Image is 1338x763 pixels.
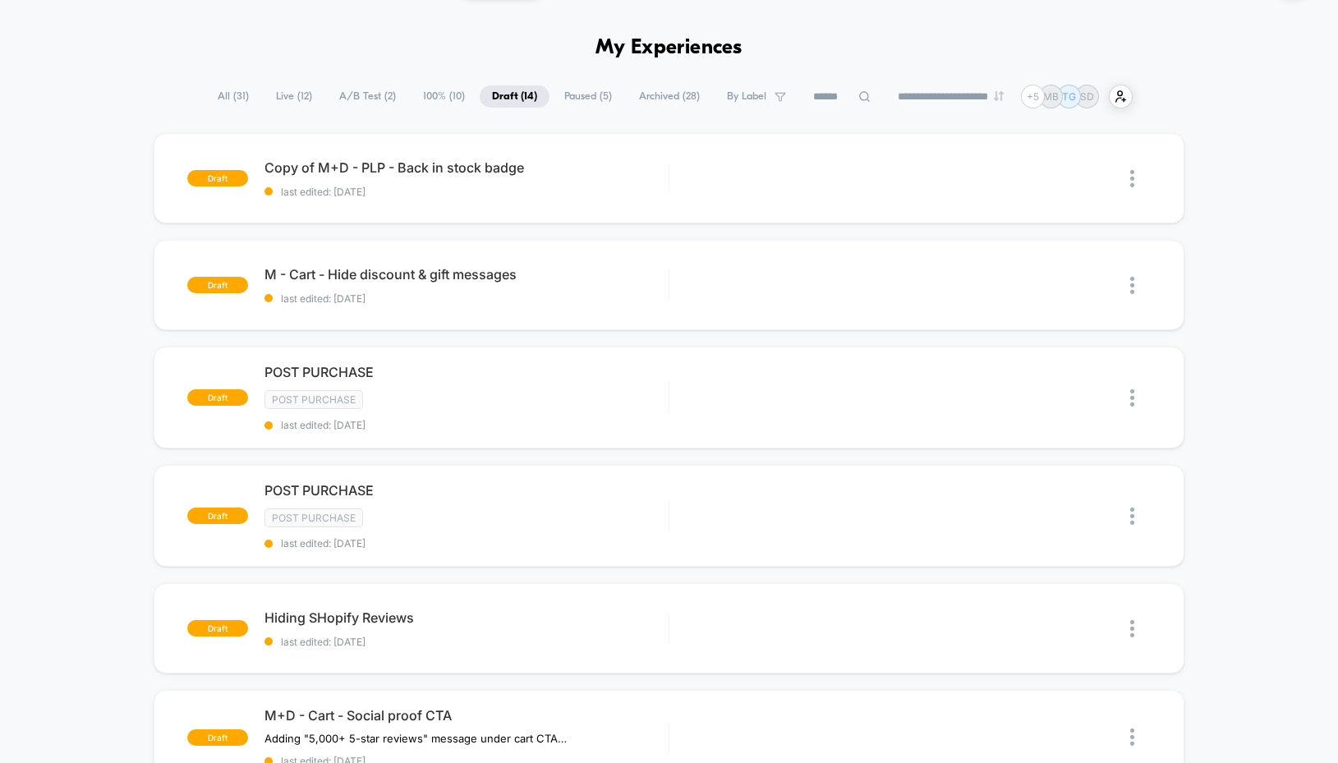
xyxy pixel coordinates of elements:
[187,389,248,406] span: draft
[411,85,477,108] span: 100% ( 10 )
[1062,90,1076,103] p: TG
[264,537,668,549] span: last edited: [DATE]
[1080,90,1094,103] p: SD
[1043,90,1059,103] p: MB
[552,85,624,108] span: Paused ( 5 )
[264,707,668,724] span: M+D - Cart - Social proof CTA
[187,729,248,746] span: draft
[264,609,668,626] span: Hiding SHopify Reviews
[264,482,668,499] span: POST PURCHASE
[264,266,668,283] span: M - Cart - Hide discount & gift messages
[1130,729,1134,746] img: close
[264,732,569,745] span: Adding "5,000+ 5-star reviews" message under cart CTA but replacing the gift message
[1021,85,1045,108] div: + 5
[264,85,324,108] span: Live ( 12 )
[1130,277,1134,294] img: close
[595,36,743,60] h1: My Experiences
[264,186,668,198] span: last edited: [DATE]
[627,85,712,108] span: Archived ( 28 )
[327,85,408,108] span: A/B Test ( 2 )
[264,508,363,527] span: Post Purchase
[264,292,668,305] span: last edited: [DATE]
[727,90,766,103] span: By Label
[205,85,261,108] span: All ( 31 )
[264,364,668,380] span: POST PURCHASE
[264,419,668,431] span: last edited: [DATE]
[264,159,668,176] span: Copy of M+D - PLP - Back in stock badge
[187,508,248,524] span: draft
[264,390,363,409] span: Post Purchase
[1130,620,1134,637] img: close
[1130,389,1134,407] img: close
[480,85,549,108] span: Draft ( 14 )
[187,277,248,293] span: draft
[994,91,1004,101] img: end
[1130,170,1134,187] img: close
[187,620,248,637] span: draft
[264,636,668,648] span: last edited: [DATE]
[1130,508,1134,525] img: close
[187,170,248,186] span: draft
